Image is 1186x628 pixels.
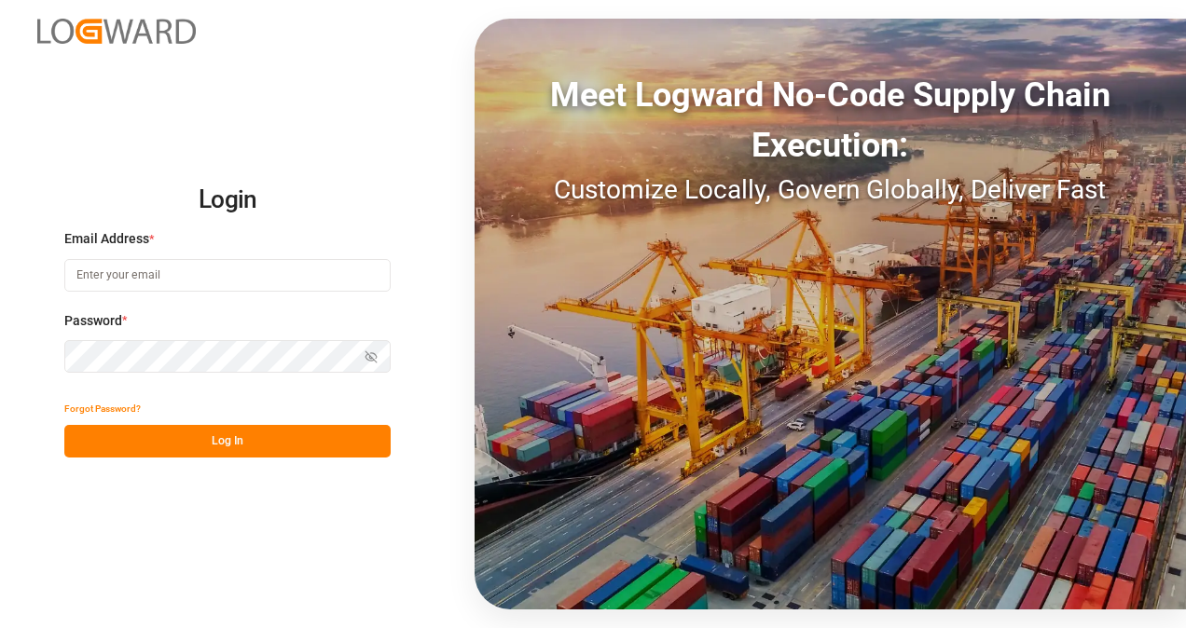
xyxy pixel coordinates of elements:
[64,425,391,457] button: Log In
[64,392,141,425] button: Forgot Password?
[64,171,391,230] h2: Login
[475,171,1186,210] div: Customize Locally, Govern Globally, Deliver Fast
[37,19,196,44] img: Logward_new_orange.png
[64,229,149,249] span: Email Address
[64,311,122,331] span: Password
[64,259,391,292] input: Enter your email
[475,70,1186,171] div: Meet Logward No-Code Supply Chain Execution:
